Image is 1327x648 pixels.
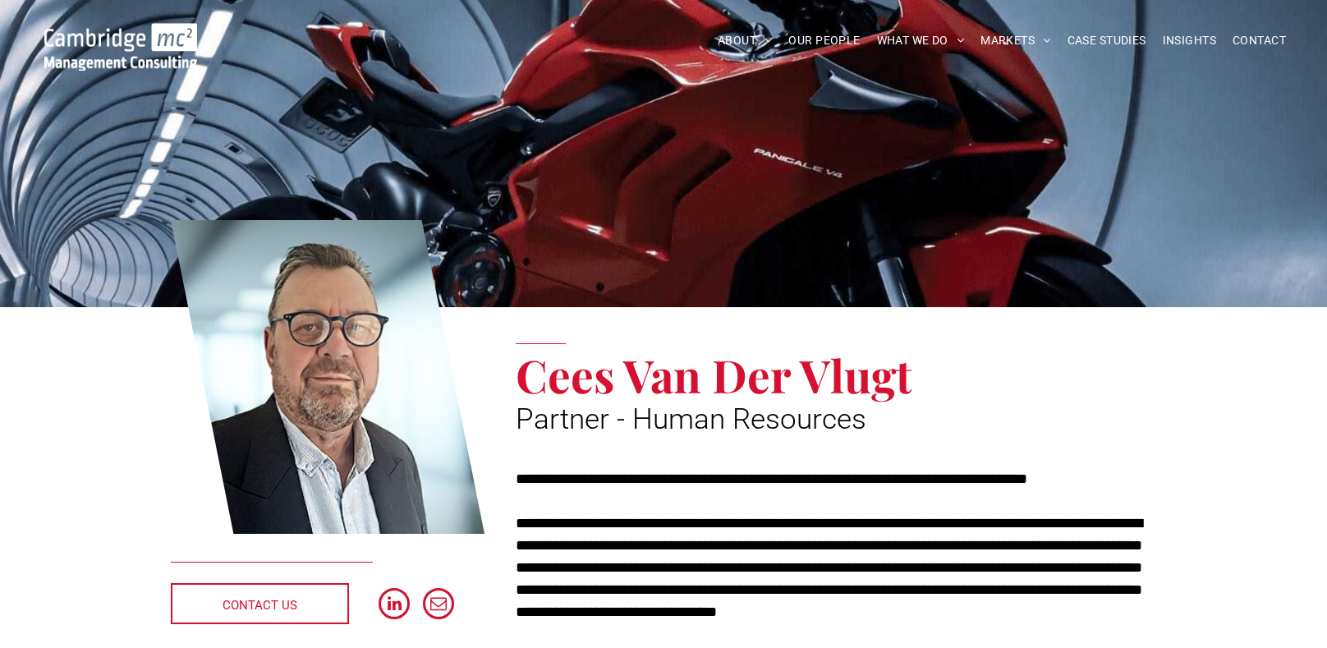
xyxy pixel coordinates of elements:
a: INSIGHTS [1155,28,1224,53]
a: Your Business Transformed | Cambridge Management Consulting [44,25,197,43]
span: CONTACT US [223,585,297,626]
a: OUR PEOPLE [780,28,868,53]
span: Cees Van Der Vlugt [516,344,911,405]
a: CASE STUDIES [1059,28,1155,53]
a: CONTACT [1224,28,1294,53]
a: email [423,588,454,623]
img: Go to Homepage [44,23,197,71]
a: linkedin [379,588,410,623]
a: Cees Van Der Vlugt | Partner - Human Resources | Cambridge Management Consulting [171,218,484,536]
a: CONTACT US [171,583,349,624]
span: Partner - Human Resources [516,402,866,436]
a: MARKETS [972,28,1058,53]
a: WHAT WE DO [869,28,973,53]
a: ABOUT [709,28,781,53]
